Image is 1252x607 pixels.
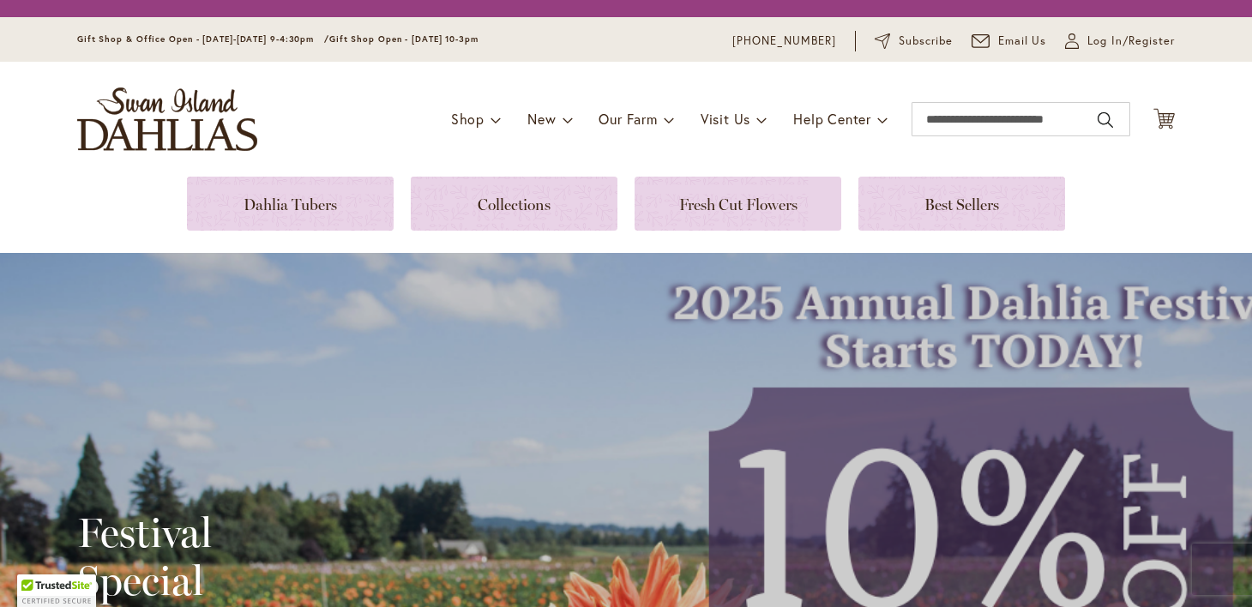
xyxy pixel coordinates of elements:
span: Log In/Register [1087,33,1175,50]
span: Our Farm [599,110,657,128]
span: Subscribe [899,33,953,50]
span: Gift Shop & Office Open - [DATE]-[DATE] 9-4:30pm / [77,33,329,45]
a: Subscribe [875,33,953,50]
a: store logo [77,87,257,151]
span: Visit Us [701,110,750,128]
span: Gift Shop Open - [DATE] 10-3pm [329,33,479,45]
a: [PHONE_NUMBER] [732,33,836,50]
a: Email Us [972,33,1047,50]
span: New [527,110,556,128]
span: Email Us [998,33,1047,50]
h2: Festival Special [77,508,522,604]
div: TrustedSite Certified [17,574,96,607]
a: Log In/Register [1065,33,1175,50]
span: Shop [451,110,485,128]
span: Help Center [793,110,871,128]
button: Search [1098,106,1113,134]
